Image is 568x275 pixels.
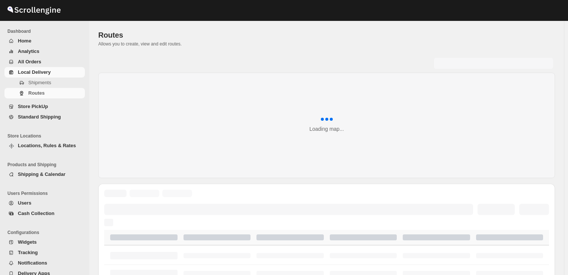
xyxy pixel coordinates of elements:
[28,80,51,85] span: Shipments
[18,143,76,148] span: Locations, Rules & Rates
[4,88,85,98] button: Routes
[7,190,86,196] span: Users Permissions
[7,28,86,34] span: Dashboard
[98,41,555,47] p: Allows you to create, view and edit routes.
[18,69,51,75] span: Local Delivery
[98,31,123,39] span: Routes
[18,239,36,245] span: Widgets
[4,36,85,46] button: Home
[4,247,85,258] button: Tracking
[7,162,86,168] span: Products and Shipping
[7,133,86,139] span: Store Locations
[18,104,48,109] span: Store PickUp
[18,38,31,44] span: Home
[309,125,344,133] div: Loading map...
[4,140,85,151] button: Locations, Rules & Rates
[28,90,45,96] span: Routes
[4,46,85,57] button: Analytics
[4,198,85,208] button: Users
[4,57,85,67] button: All Orders
[4,237,85,247] button: Widgets
[18,211,54,216] span: Cash Collection
[7,230,86,236] span: Configurations
[18,59,41,64] span: All Orders
[4,78,85,88] button: Shipments
[4,169,85,180] button: Shipping & Calendar
[18,114,61,120] span: Standard Shipping
[18,260,47,266] span: Notifications
[18,250,38,255] span: Tracking
[4,208,85,219] button: Cash Collection
[4,258,85,268] button: Notifications
[18,171,66,177] span: Shipping & Calendar
[18,200,31,206] span: Users
[18,48,39,54] span: Analytics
